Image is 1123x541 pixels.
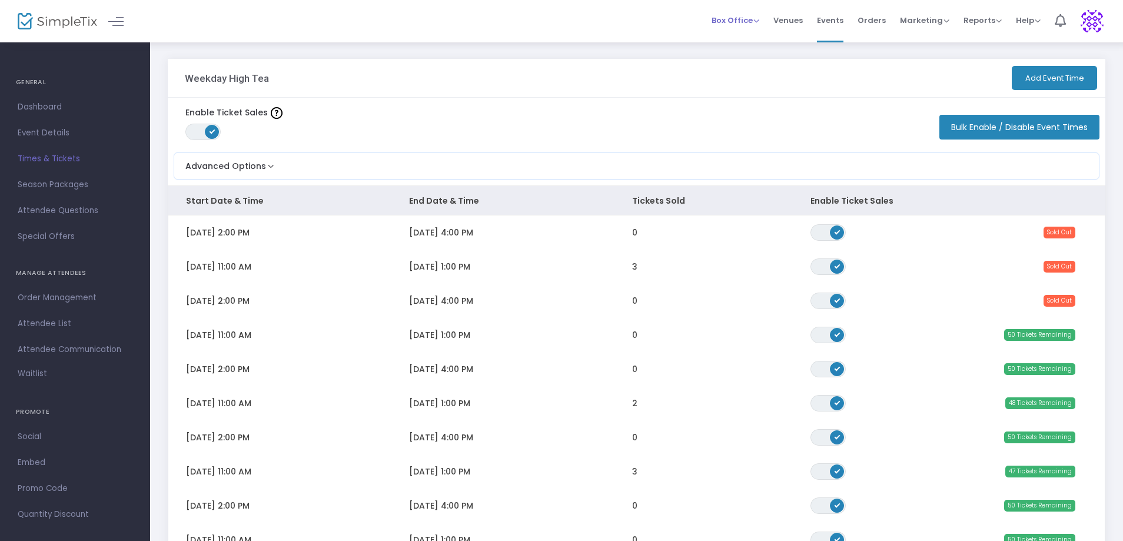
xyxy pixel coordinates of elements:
[186,397,251,409] span: [DATE] 11:00 AM
[834,331,840,337] span: ON
[409,500,473,512] span: [DATE] 4:00 PM
[1016,15,1041,26] span: Help
[1044,227,1075,238] span: Sold Out
[632,432,637,443] span: 0
[632,363,637,375] span: 0
[632,397,637,409] span: 2
[834,263,840,268] span: ON
[186,329,251,341] span: [DATE] 11:00 AM
[1044,261,1075,273] span: Sold Out
[632,500,637,512] span: 0
[939,115,1099,140] button: Bulk Enable / Disable Event Times
[409,261,470,273] span: [DATE] 1:00 PM
[18,368,47,380] span: Waitlist
[186,295,250,307] span: [DATE] 2:00 PM
[18,481,132,496] span: Promo Code
[391,186,614,215] th: End Date & Time
[409,295,473,307] span: [DATE] 4:00 PM
[834,228,840,234] span: ON
[409,397,470,409] span: [DATE] 1:00 PM
[18,316,132,331] span: Attendee List
[834,399,840,405] span: ON
[409,432,473,443] span: [DATE] 4:00 PM
[185,72,269,84] h3: Weekday High Tea
[18,99,132,115] span: Dashboard
[1004,329,1075,341] span: 50 Tickets Remaining
[18,177,132,192] span: Season Packages
[409,329,470,341] span: [DATE] 1:00 PM
[632,466,637,477] span: 3
[1044,295,1075,307] span: Sold Out
[16,400,134,424] h4: PROMOTE
[1004,500,1075,512] span: 50 Tickets Remaining
[834,433,840,439] span: ON
[773,5,803,35] span: Venues
[186,466,251,477] span: [DATE] 11:00 AM
[834,297,840,303] span: ON
[1005,466,1075,477] span: 47 Tickets Remaining
[18,507,132,522] span: Quantity Discount
[834,467,840,473] span: ON
[18,342,132,357] span: Attendee Communication
[817,5,843,35] span: Events
[18,455,132,470] span: Embed
[186,500,250,512] span: [DATE] 2:00 PM
[712,15,759,26] span: Box Office
[18,125,132,141] span: Event Details
[1004,363,1075,375] span: 50 Tickets Remaining
[632,329,637,341] span: 0
[168,186,391,215] th: Start Date & Time
[793,186,926,215] th: Enable Ticket Sales
[1004,432,1075,443] span: 50 Tickets Remaining
[858,5,886,35] span: Orders
[963,15,1002,26] span: Reports
[632,295,637,307] span: 0
[1012,66,1097,90] button: Add Event Time
[900,15,949,26] span: Marketing
[271,107,283,119] img: question-mark
[632,227,637,238] span: 0
[210,128,215,134] span: ON
[16,261,134,285] h4: MANAGE ATTENDEES
[174,153,277,172] button: Advanced Options
[632,261,637,273] span: 3
[18,203,132,218] span: Attendee Questions
[186,363,250,375] span: [DATE] 2:00 PM
[18,229,132,244] span: Special Offers
[834,365,840,371] span: ON
[16,71,134,94] h4: GENERAL
[186,227,250,238] span: [DATE] 2:00 PM
[186,261,251,273] span: [DATE] 11:00 AM
[614,186,793,215] th: Tickets Sold
[18,429,132,444] span: Social
[834,502,840,507] span: ON
[18,290,132,306] span: Order Management
[409,227,473,238] span: [DATE] 4:00 PM
[185,107,283,119] label: Enable Ticket Sales
[1005,397,1075,409] span: 48 Tickets Remaining
[18,151,132,167] span: Times & Tickets
[409,466,470,477] span: [DATE] 1:00 PM
[186,432,250,443] span: [DATE] 2:00 PM
[409,363,473,375] span: [DATE] 4:00 PM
